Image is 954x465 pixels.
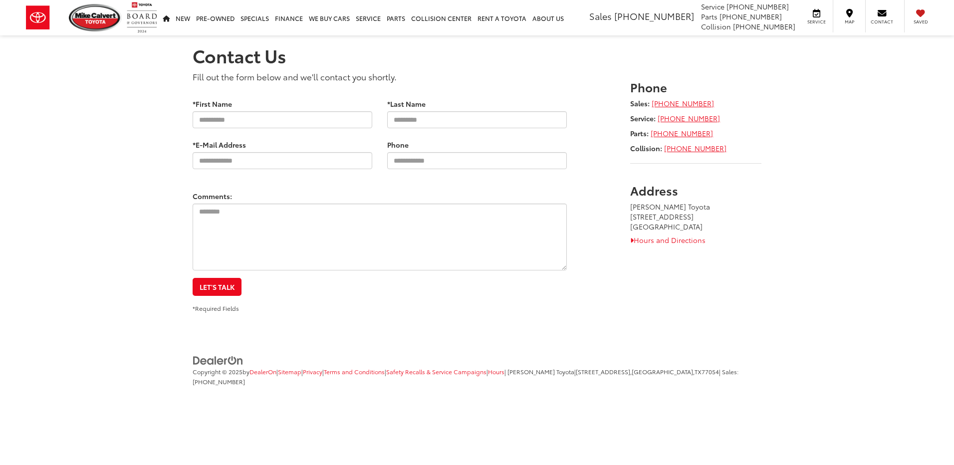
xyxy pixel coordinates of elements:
span: [PHONE_NUMBER] [719,11,782,21]
span: [PHONE_NUMBER] [726,1,789,11]
span: | [PERSON_NAME] Toyota [504,367,574,376]
a: Sitemap [278,367,301,376]
span: Copyright © 2025 [193,367,242,376]
span: Parts [701,11,717,21]
img: Mike Calvert Toyota [69,4,122,31]
label: *E-Mail Address [193,140,246,150]
span: Map [838,18,860,25]
strong: Service: [630,113,656,123]
a: DealerOn Home Page [249,367,276,376]
label: *First Name [193,99,232,109]
a: Terms and Conditions [324,367,385,376]
a: [PHONE_NUMBER] [658,113,720,123]
span: | [276,367,301,376]
img: DealerOn [193,355,243,366]
button: Let's Talk [193,278,241,296]
a: Safety Recalls & Service Campaigns, Opens in a new tab [386,367,486,376]
span: Sales [589,9,612,22]
strong: Collision: [630,143,662,153]
span: Contact [871,18,893,25]
a: Privacy [303,367,322,376]
a: Hours [488,367,504,376]
span: Service [805,18,828,25]
h3: Phone [630,80,761,93]
span: | [574,367,719,376]
span: by [242,367,276,376]
small: *Required Fields [193,304,239,312]
h3: Address [630,184,761,197]
span: [PHONE_NUMBER] [193,377,245,386]
address: [PERSON_NAME] Toyota [STREET_ADDRESS] [GEOGRAPHIC_DATA] [630,202,761,232]
label: Comments: [193,191,232,201]
a: Hours and Directions [630,235,706,245]
span: | [486,367,504,376]
span: | [301,367,322,376]
span: 77054 [702,367,719,376]
span: [GEOGRAPHIC_DATA], [632,367,695,376]
span: Saved [910,18,932,25]
span: [PHONE_NUMBER] [733,21,795,31]
span: | [385,367,486,376]
strong: Sales: [630,98,650,108]
label: *Last Name [387,99,426,109]
a: [PHONE_NUMBER] [652,98,714,108]
a: DealerOn [193,355,243,365]
span: | [322,367,385,376]
label: Phone [387,140,409,150]
strong: Parts: [630,128,649,138]
span: Service [701,1,724,11]
a: [PHONE_NUMBER] [651,128,713,138]
span: TX [695,367,702,376]
span: Collision [701,21,731,31]
h1: Contact Us [193,45,761,65]
span: [PHONE_NUMBER] [614,9,694,22]
a: [PHONE_NUMBER] [664,143,726,153]
p: Fill out the form below and we'll contact you shortly. [193,70,567,82]
span: [STREET_ADDRESS], [576,367,632,376]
